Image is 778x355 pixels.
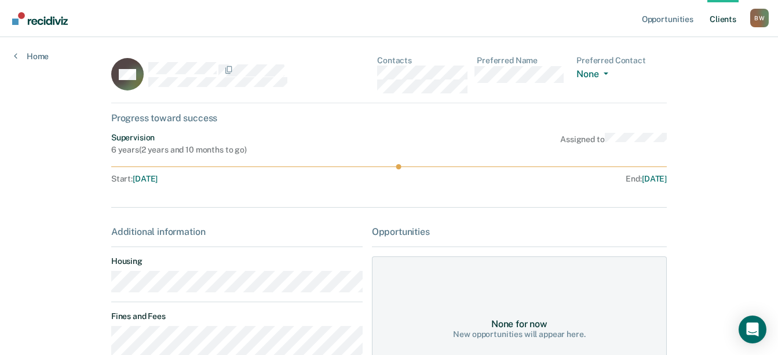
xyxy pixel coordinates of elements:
div: Opportunities [372,226,667,237]
span: [DATE] [133,174,158,183]
img: Recidiviz [12,12,68,25]
div: B W [750,9,769,27]
button: Profile dropdown button [750,9,769,27]
dt: Housing [111,256,363,266]
dt: Fines and Fees [111,311,363,321]
button: None [576,68,612,82]
dt: Preferred Contact [576,56,667,66]
a: Home [14,51,49,61]
div: 6 years ( 2 years and 10 months to go ) [111,145,247,155]
div: End : [394,174,667,184]
dt: Preferred Name [477,56,567,66]
div: Additional information [111,226,363,237]
div: Start : [111,174,389,184]
div: New opportunities will appear here. [453,329,585,339]
div: Open Intercom Messenger [739,316,766,343]
div: Supervision [111,133,247,143]
div: Progress toward success [111,113,667,124]
div: None for now [491,318,547,329]
div: Assigned to [560,133,667,155]
span: [DATE] [642,174,667,183]
dt: Contacts [377,56,467,66]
